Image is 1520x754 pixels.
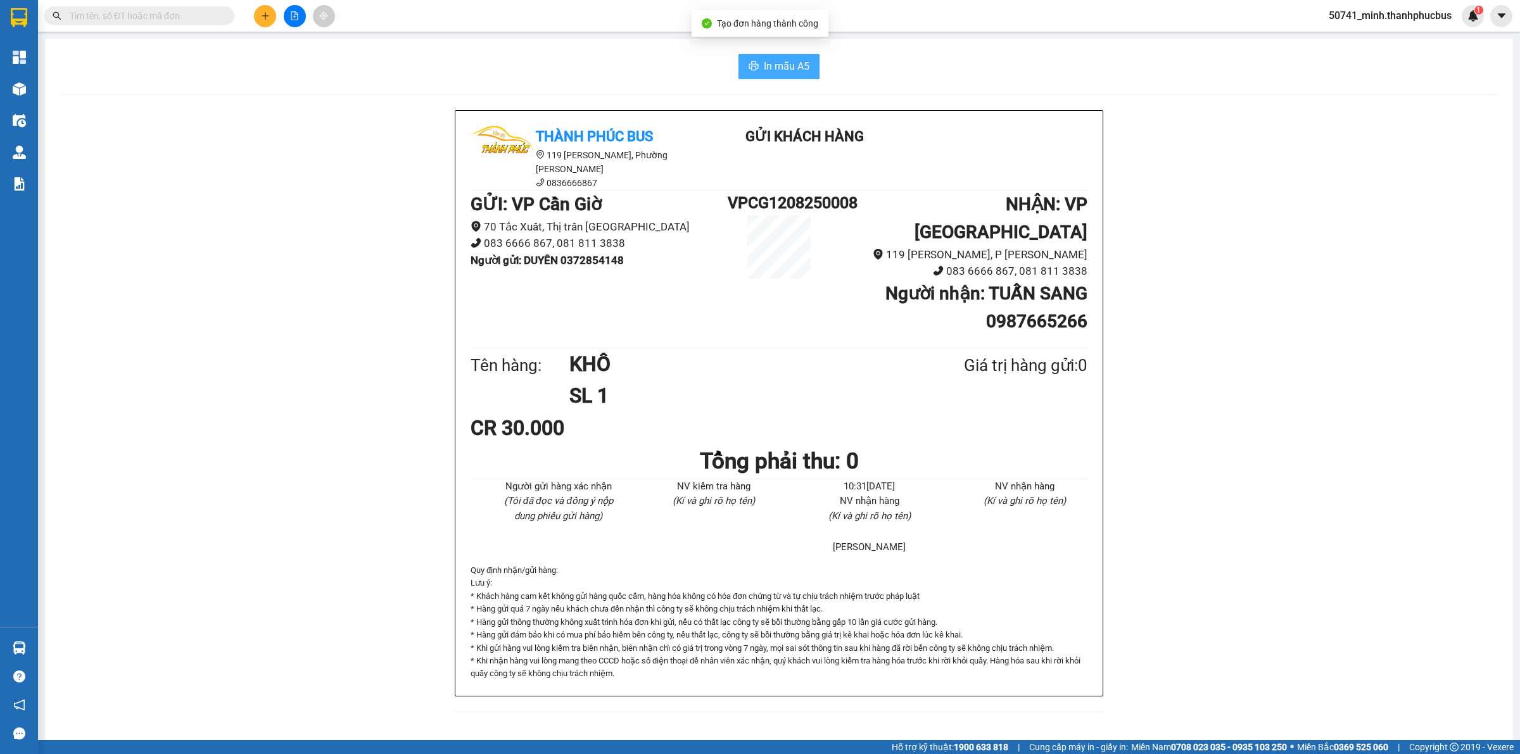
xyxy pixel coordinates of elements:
span: file-add [290,11,299,20]
span: search [53,11,61,20]
h1: VPCG1208250008 [728,191,830,215]
img: logo.jpg [471,126,534,189]
span: In mẫu A5 [764,58,809,74]
span: 1 [1476,6,1481,15]
img: logo.jpg [16,16,79,79]
span: environment [536,150,545,159]
i: (Kí và ghi rõ họ tên) [673,495,755,506]
sup: 1 [1474,6,1483,15]
button: plus [254,5,276,27]
b: GỬI : VP Cần Giờ [471,194,602,215]
b: NHẬN : VP [GEOGRAPHIC_DATA] [915,194,1087,242]
span: phone [471,237,481,248]
span: ⚪️ [1290,745,1294,750]
img: icon-new-feature [1467,10,1479,22]
button: aim [313,5,335,27]
p: * Khi nhận hàng vui lòng mang theo CCCD hoặc số điện thoại để nhân viên xác nhận, quý khách vui l... [471,655,1087,681]
p: * Hàng gửi thông thường không xuất trình hóa đơn khi gửi, nếu có thất lạc công ty sẽ bồi thường b... [471,616,1087,629]
li: 083 6666 867, 081 811 3838 [830,263,1087,280]
span: question-circle [13,670,25,682]
li: [PERSON_NAME] [807,540,932,555]
div: Tên hàng: [471,353,569,379]
li: 70 Tắc Xuất, Thị trấn [GEOGRAPHIC_DATA] [471,218,728,236]
i: (Kí và ghi rõ họ tên) [828,510,911,522]
li: 119 [PERSON_NAME], P [PERSON_NAME] [830,246,1087,263]
img: warehouse-icon [13,114,26,127]
h1: KHÔ [569,348,902,380]
b: Người nhận : TUẤN SANG 0987665266 [885,283,1087,332]
span: environment [471,221,481,232]
img: warehouse-icon [13,146,26,159]
li: NV nhận hàng [807,494,932,509]
span: printer [749,61,759,73]
span: copyright [1450,743,1459,751]
span: message [13,727,25,739]
p: * Hàng gửi đảm bảo khi có mua phí bảo hiểm bên công ty, nếu thất lạc, công ty sẽ bồi thường bằng ... [471,629,1087,641]
b: Thành Phúc Bus [536,129,653,144]
span: caret-down [1496,10,1507,22]
button: file-add [284,5,306,27]
span: plus [261,11,270,20]
li: Người gửi hàng xác nhận [496,479,621,494]
b: Người gửi : DUYÊN 0372854148 [471,254,624,267]
li: NV kiểm tra hàng [652,479,777,494]
i: (Tôi đã đọc và đồng ý nộp dung phiếu gửi hàng) [504,495,613,522]
span: Miền Bắc [1297,740,1388,754]
img: warehouse-icon [13,641,26,655]
span: Tạo đơn hàng thành công [717,18,818,28]
span: aim [319,11,328,20]
li: 083 6666 867, 081 811 3838 [471,235,728,252]
span: check-circle [702,18,712,28]
img: logo-vxr [11,8,27,27]
span: Hỗ trợ kỹ thuật: [892,740,1008,754]
input: Tìm tên, số ĐT hoặc mã đơn [70,9,219,23]
p: * Khách hàng cam kết không gửi hàng quốc cấm, hàng hóa không có hóa đơn chứng từ và tự chịu trách... [471,590,1087,603]
p: * Khi gửi hàng vui lòng kiểm tra biên nhận, biên nhận chỉ có giá trị trong vòng 7 ngày, mọi sai s... [471,642,1087,655]
span: environment [873,249,883,260]
h1: Tổng phải thu: 0 [471,444,1087,479]
strong: 0369 525 060 [1334,742,1388,752]
li: 10:31[DATE] [807,479,932,494]
img: dashboard-icon [13,51,26,64]
span: 50741_minh.thanhphucbus [1319,8,1462,23]
li: NV nhận hàng [963,479,1088,494]
span: | [1398,740,1400,754]
span: phone [933,265,944,276]
button: caret-down [1490,5,1512,27]
li: 119 [PERSON_NAME], Phường [PERSON_NAME] [471,148,699,176]
span: notification [13,699,25,711]
img: solution-icon [13,177,26,191]
span: phone [536,178,545,187]
img: warehouse-icon [13,82,26,96]
p: Lưu ý: [471,577,1087,589]
div: Quy định nhận/gửi hàng : [471,564,1087,681]
li: 0836666867 [471,176,699,190]
span: Cung cấp máy in - giấy in: [1029,740,1128,754]
b: Gửi khách hàng [745,129,864,144]
button: printerIn mẫu A5 [738,54,820,79]
strong: 1900 633 818 [954,742,1008,752]
span: | [1018,740,1020,754]
p: * Hàng gửi quá 7 ngày nếu khách chưa đến nhận thì công ty sẽ không chịu trách nhiệm khi thất lạc. [471,603,1087,615]
h1: SL 1 [569,380,902,412]
strong: 0708 023 035 - 0935 103 250 [1171,742,1287,752]
b: Thành Phúc Bus [16,82,64,141]
div: Giá trị hàng gửi: 0 [902,353,1087,379]
div: CR 30.000 [471,412,674,444]
b: Gửi khách hàng [78,18,125,78]
i: (Kí và ghi rõ họ tên) [984,495,1066,506]
span: Miền Nam [1131,740,1287,754]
